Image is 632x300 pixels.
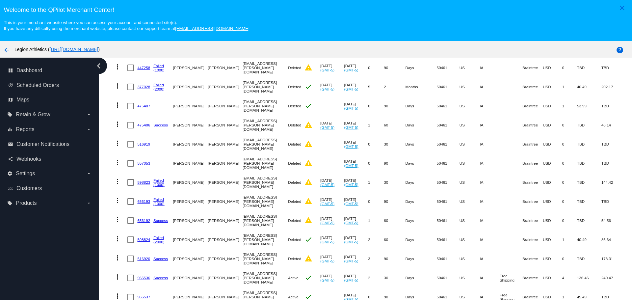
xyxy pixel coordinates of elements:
[460,230,480,249] mat-cell: US
[543,77,562,96] mat-cell: USD
[384,192,405,211] mat-cell: 90
[460,116,480,135] mat-cell: US
[173,230,208,249] mat-cell: [PERSON_NAME]
[288,66,301,70] span: Deleted
[368,58,384,77] mat-cell: 0
[460,58,480,77] mat-cell: US
[601,268,625,287] mat-cell: 240.47
[480,192,500,211] mat-cell: IA
[543,211,562,230] mat-cell: USD
[208,211,243,230] mat-cell: [PERSON_NAME]
[384,249,405,268] mat-cell: 90
[208,96,243,116] mat-cell: [PERSON_NAME]
[344,211,368,230] mat-cell: [DATE]
[384,173,405,192] mat-cell: 30
[153,240,165,244] a: (2000)
[8,83,13,88] i: update
[173,154,208,173] mat-cell: [PERSON_NAME]
[8,154,92,164] a: share Webhooks
[405,192,436,211] mat-cell: Days
[562,154,577,173] mat-cell: 0
[114,197,121,205] mat-icon: more_vert
[153,235,164,240] a: Failed
[8,97,13,102] i: map
[460,135,480,154] mat-cell: US
[208,230,243,249] mat-cell: [PERSON_NAME]
[460,173,480,192] mat-cell: US
[522,135,543,154] mat-cell: Braintree
[344,192,368,211] mat-cell: [DATE]
[153,83,164,87] a: Failed
[601,135,625,154] mat-cell: TBD
[320,87,334,91] a: (GMT-5)
[304,83,312,91] mat-icon: check
[577,268,601,287] mat-cell: 136.46
[522,230,543,249] mat-cell: Braintree
[8,139,92,150] a: email Customer Notifications
[137,295,150,299] a: 965537
[384,96,405,116] mat-cell: 90
[562,211,577,230] mat-cell: 0
[480,230,500,249] mat-cell: IA
[344,58,368,77] mat-cell: [DATE]
[320,116,344,135] mat-cell: [DATE]
[437,96,460,116] mat-cell: 50461
[384,230,405,249] mat-cell: 60
[562,249,577,268] mat-cell: 0
[577,173,601,192] mat-cell: TBD
[562,192,577,211] mat-cell: 0
[543,96,562,116] mat-cell: USD
[344,259,358,263] a: (GMT-5)
[601,77,625,96] mat-cell: 202.17
[577,192,601,211] mat-cell: TBD
[153,218,168,223] a: Success
[460,268,480,287] mat-cell: US
[8,65,92,76] a: dashboard Dashboard
[243,154,288,173] mat-cell: [EMAIL_ADDRESS][PERSON_NAME][DOMAIN_NAME]
[384,135,405,154] mat-cell: 30
[601,116,625,135] mat-cell: 48.14
[320,268,344,287] mat-cell: [DATE]
[8,186,13,191] i: people_outline
[522,96,543,116] mat-cell: Braintree
[368,211,384,230] mat-cell: 1
[8,95,92,105] a: map Maps
[460,211,480,230] mat-cell: US
[137,180,150,184] a: 598823
[577,116,601,135] mat-cell: TBD
[16,141,69,147] span: Customer Notifications
[601,211,625,230] mat-cell: 54.56
[153,197,164,202] a: Failed
[137,66,150,70] a: 447258
[460,249,480,268] mat-cell: US
[320,240,334,244] a: (GMT-5)
[320,68,334,72] a: (GMT-5)
[437,77,460,96] mat-cell: 50461
[437,230,460,249] mat-cell: 50461
[137,123,150,127] a: 475406
[173,96,208,116] mat-cell: [PERSON_NAME]
[601,96,625,116] mat-cell: TBD
[137,218,150,223] a: 656192
[320,259,334,263] a: (GMT-5)
[153,64,164,68] a: Failed
[562,268,577,287] mat-cell: 4
[137,85,150,89] a: 377028
[320,125,334,129] a: (GMT-5)
[405,268,436,287] mat-cell: Days
[405,230,436,249] mat-cell: Days
[344,268,368,287] mat-cell: [DATE]
[368,77,384,96] mat-cell: 5
[437,192,460,211] mat-cell: 50461
[344,182,358,187] a: (GMT-5)
[344,135,368,154] mat-cell: [DATE]
[384,211,405,230] mat-cell: 60
[4,20,249,31] small: This is your merchant website where you can access your account and connected site(s). If you hav...
[344,106,358,110] a: (GMT-5)
[480,268,500,287] mat-cell: IA
[368,96,384,116] mat-cell: 0
[543,116,562,135] mat-cell: USD
[208,268,243,287] mat-cell: [PERSON_NAME]
[344,154,368,173] mat-cell: [DATE]
[16,185,42,191] span: Customers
